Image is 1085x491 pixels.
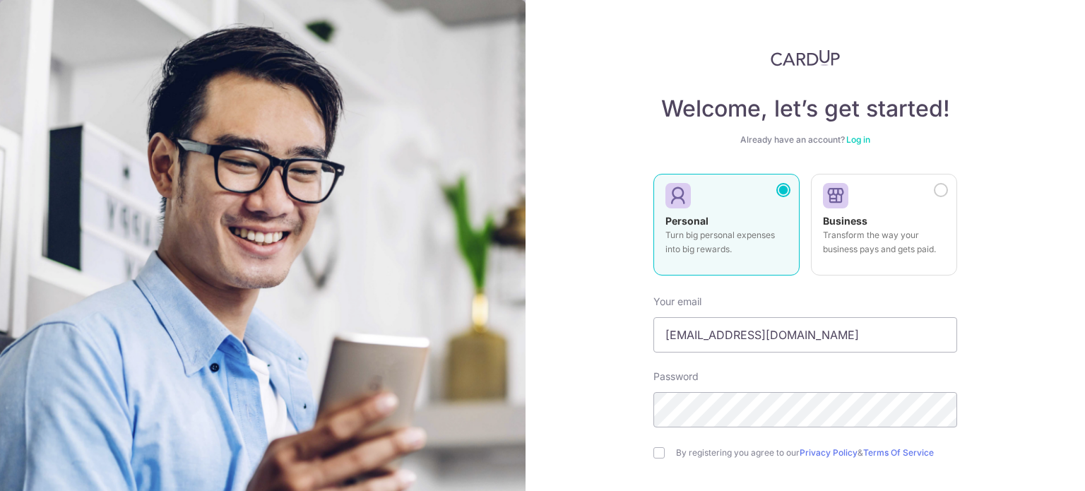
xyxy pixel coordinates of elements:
[823,228,945,256] p: Transform the way your business pays and gets paid.
[800,447,858,458] a: Privacy Policy
[863,447,934,458] a: Terms Of Service
[653,95,957,123] h4: Welcome, let’s get started!
[771,49,840,66] img: CardUp Logo
[665,228,788,256] p: Turn big personal expenses into big rewards.
[653,134,957,146] div: Already have an account?
[811,174,957,284] a: Business Transform the way your business pays and gets paid.
[653,317,957,353] input: Enter your Email
[676,447,957,459] label: By registering you agree to our &
[846,134,870,145] a: Log in
[653,174,800,284] a: Personal Turn big personal expenses into big rewards.
[653,295,701,309] label: Your email
[653,369,699,384] label: Password
[665,215,708,227] strong: Personal
[823,215,867,227] strong: Business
